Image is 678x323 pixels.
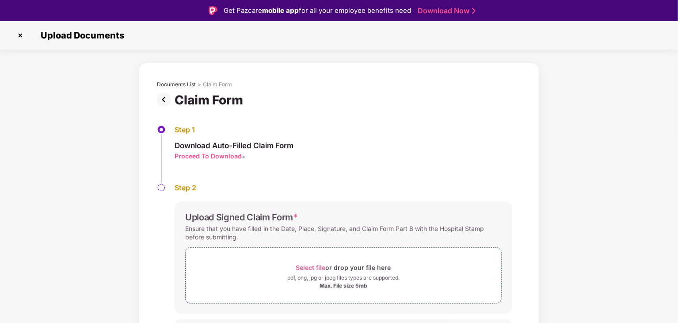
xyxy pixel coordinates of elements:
div: or drop your file here [296,261,391,273]
div: Max. File size 5mb [320,282,367,289]
div: > [198,81,201,88]
img: Stroke [472,6,476,15]
div: Proceed To Download [175,152,242,160]
span: Select file [296,264,326,271]
div: Download Auto-Filled Claim Form [175,141,293,150]
img: svg+xml;base64,PHN2ZyBpZD0iQ3Jvc3MtMzJ4MzIiIHhtbG5zPSJodHRwOi8vd3d3LnczLm9yZy8yMDAwL3N2ZyIgd2lkdG... [13,28,27,42]
div: Get Pazcare for all your employee benefits need [224,5,411,16]
div: Documents List [157,81,196,88]
img: Logo [209,6,217,15]
span: Select fileor drop your file herepdf, png, jpg or jpeg files types are supported.Max. File size 5mb [186,254,501,296]
div: Step 1 [175,125,293,135]
img: svg+xml;base64,PHN2ZyBpZD0iUHJldi0zMngzMiIgeG1sbnM9Imh0dHA6Ly93d3cudzMub3JnLzIwMDAvc3ZnIiB3aWR0aD... [157,92,175,107]
div: Claim Form [203,81,232,88]
img: svg+xml;base64,PHN2ZyBpZD0iU3RlcC1QZW5kaW5nLTMyeDMyIiB4bWxucz0iaHR0cDovL3d3dy53My5vcmcvMjAwMC9zdm... [157,183,166,192]
div: Claim Form [175,92,247,108]
span: Upload Documents [32,30,129,41]
strong: mobile app [262,6,299,15]
a: Download Now [418,6,473,15]
img: svg+xml;base64,PHN2ZyBpZD0iU3RlcC1BY3RpdmUtMzJ4MzIiIHhtbG5zPSJodHRwOi8vd3d3LnczLm9yZy8yMDAwL3N2Zy... [157,125,166,134]
div: pdf, png, jpg or jpeg files types are supported. [287,273,400,282]
div: Upload Signed Claim Form [185,212,298,223]
div: Ensure that you have filled in the Date, Place, Signature, and Claim Form Part B with the Hospita... [185,223,502,243]
span: > [242,153,245,160]
div: Step 2 [175,183,512,192]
